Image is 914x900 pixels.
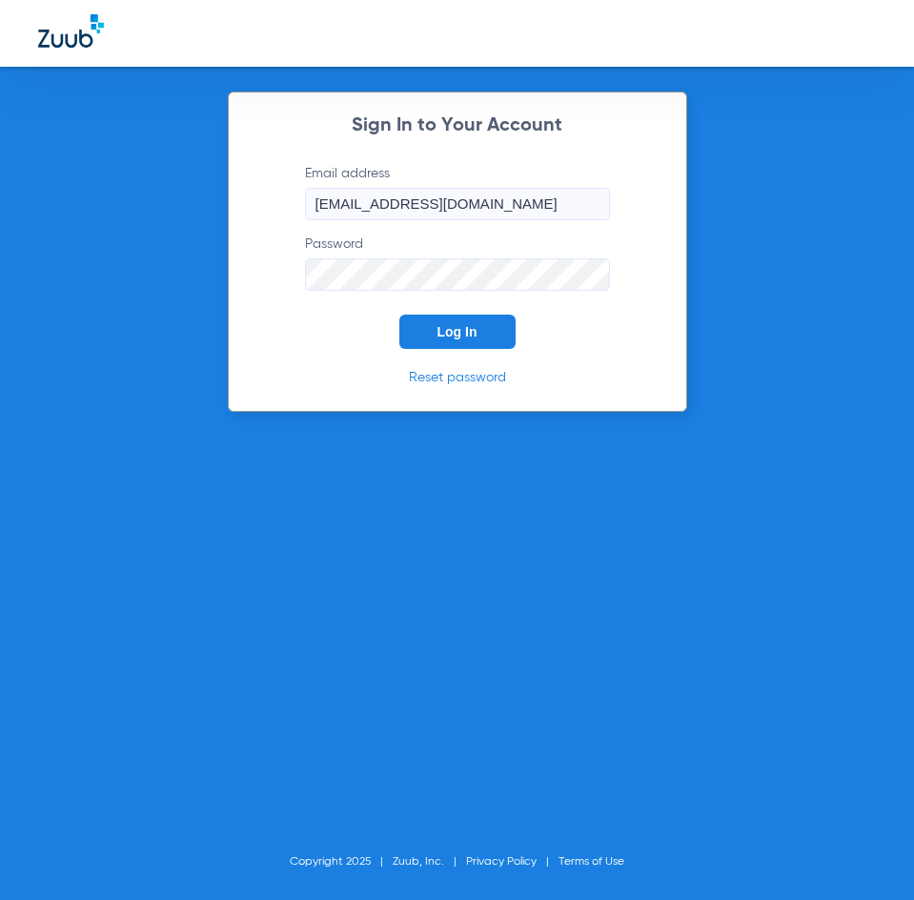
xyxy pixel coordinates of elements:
[466,856,537,868] a: Privacy Policy
[38,14,104,48] img: Zuub Logo
[305,258,610,291] input: Password
[559,856,624,868] a: Terms of Use
[393,852,466,871] li: Zuub, Inc.
[290,852,393,871] li: Copyright 2025
[409,371,506,384] a: Reset password
[819,808,914,900] iframe: Chat Widget
[276,116,639,135] h2: Sign In to Your Account
[437,324,477,339] span: Log In
[305,188,610,220] input: Email address
[305,235,610,291] label: Password
[399,315,516,349] button: Log In
[305,164,610,220] label: Email address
